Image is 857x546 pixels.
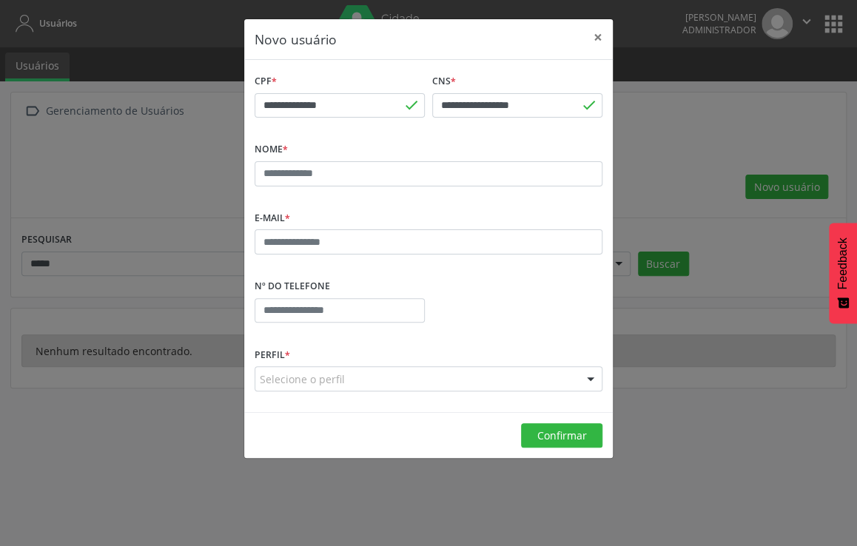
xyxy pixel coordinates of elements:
button: Confirmar [521,423,602,448]
span: Feedback [836,237,850,289]
h5: Novo usuário [255,30,337,49]
span: done [403,97,420,113]
button: Feedback - Mostrar pesquisa [829,223,857,323]
label: E-mail [255,207,290,230]
label: Nº do Telefone [255,275,330,298]
span: Confirmar [537,428,587,442]
span: Selecione o perfil [260,371,345,387]
label: Perfil [255,343,290,366]
label: CNS [432,70,456,93]
span: done [581,97,597,113]
label: CPF [255,70,277,93]
button: Close [583,19,613,55]
label: Nome [255,138,288,161]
